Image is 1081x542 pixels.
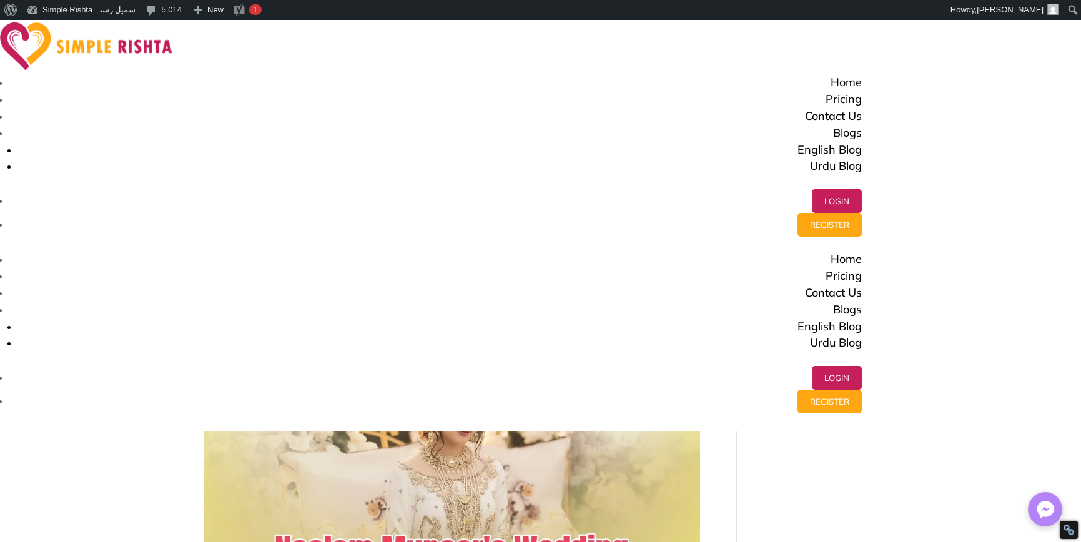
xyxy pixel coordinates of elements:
button: Login [812,189,862,213]
a: Login [812,370,862,384]
a: Urdu Blog [810,335,862,350]
a: Register [797,217,862,231]
a: Login [812,193,862,207]
a: Pricing [826,269,862,283]
button: Register [797,213,862,237]
a: Contact Us [805,285,862,300]
a: Blogs [833,302,862,317]
div: Restore Info Box &#10;&#10;NoFollow Info:&#10; META-Robots NoFollow: &#09;false&#10; META-Robots ... [1063,524,1075,536]
a: English Blog [17,142,862,158]
a: Pricing [826,92,862,106]
img: Messenger [1033,497,1058,522]
a: Contact Us [805,109,862,123]
a: Home [831,252,862,266]
a: Register [797,393,862,408]
a: Urdu Blog [810,159,862,173]
a: English Blog [17,318,862,335]
a: Blogs [833,126,862,140]
button: Register [797,390,862,413]
span: [PERSON_NAME] [977,5,1044,14]
a: Home [831,75,862,89]
span: 1 [253,5,257,14]
button: Login [812,366,862,390]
